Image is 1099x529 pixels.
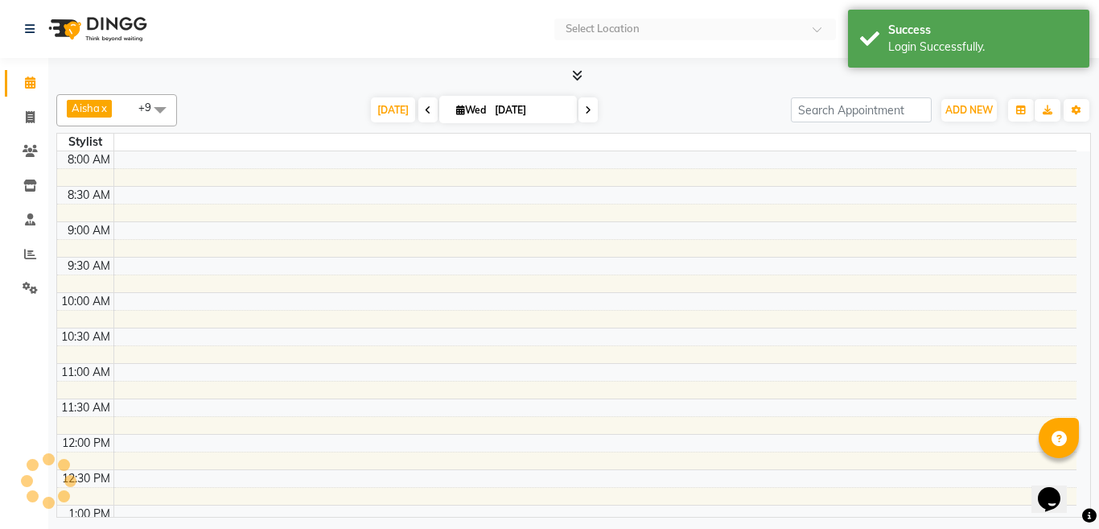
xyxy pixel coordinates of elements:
[1031,465,1083,513] iframe: chat widget
[58,399,113,416] div: 11:30 AM
[65,506,113,523] div: 1:00 PM
[452,104,490,116] span: Wed
[566,21,640,37] div: Select Location
[58,364,113,381] div: 11:00 AM
[888,39,1077,56] div: Login Successfully.
[371,97,415,122] span: [DATE]
[791,97,932,122] input: Search Appointment
[64,258,113,275] div: 9:30 AM
[64,222,113,239] div: 9:00 AM
[59,435,113,452] div: 12:00 PM
[138,101,163,114] span: +9
[945,104,993,116] span: ADD NEW
[490,98,570,122] input: 2025-10-01
[72,101,100,114] span: Aisha
[64,151,113,168] div: 8:00 AM
[41,6,151,52] img: logo
[58,293,113,310] div: 10:00 AM
[59,470,113,487] div: 12:30 PM
[64,187,113,204] div: 8:30 AM
[58,329,113,345] div: 10:30 AM
[941,99,997,122] button: ADD NEW
[57,134,113,151] div: Stylist
[888,22,1077,39] div: Success
[100,101,107,114] a: x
